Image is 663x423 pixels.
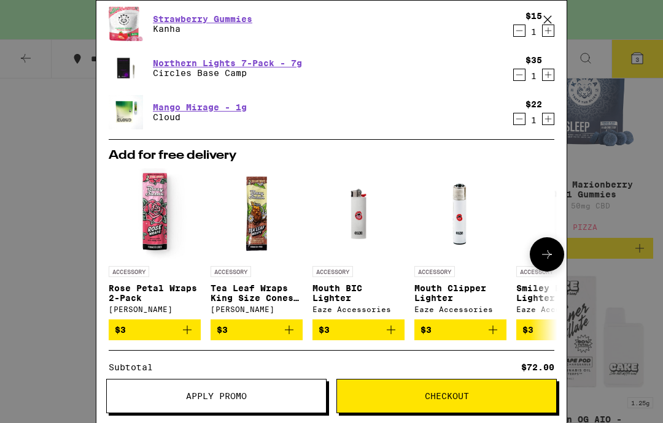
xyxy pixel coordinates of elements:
p: ACCESSORY [109,266,149,277]
button: Increment [542,113,554,125]
button: Add to bag [211,319,303,340]
p: Rose Petal Wraps 2-Pack [109,283,201,303]
div: $22 [525,99,542,109]
button: Add to bag [109,319,201,340]
a: Open page for Tea Leaf Wraps King Size Cones 2-Pack from Blazy Susan [211,168,303,319]
p: Mouth Clipper Lighter [414,283,506,303]
img: Eaze Accessories - Smiley BIC Lighter [527,168,598,260]
p: ACCESSORY [414,266,455,277]
span: Checkout [425,392,469,400]
a: Open page for Mouth BIC Lighter from Eaze Accessories [312,168,405,319]
span: $3 [217,325,228,335]
p: Mouth BIC Lighter [312,283,405,303]
a: Strawberry Gummies [153,14,252,24]
a: Open page for Rose Petal Wraps 2-Pack from Blazy Susan [109,168,201,319]
div: $35 [525,55,542,65]
p: Kanha [153,24,252,34]
img: Cloud - Mango Mirage - 1g [109,95,143,129]
button: Add to bag [516,319,608,340]
a: Open page for Mouth Clipper Lighter from Eaze Accessories [414,168,506,319]
button: Decrement [513,69,525,81]
img: Blazy Susan - Rose Petal Wraps 2-Pack [109,168,201,260]
button: Decrement [513,25,525,37]
button: Add to bag [312,319,405,340]
a: Open page for Smiley BIC Lighter from Eaze Accessories [516,168,608,319]
span: $3 [115,325,126,335]
button: Increment [542,69,554,81]
div: Subtotal [109,363,161,372]
a: Mango Mirage - 1g [153,102,247,112]
span: $3 [319,325,330,335]
div: [PERSON_NAME] [211,305,303,313]
button: Checkout [336,379,557,413]
p: ACCESSORY [211,266,251,277]
img: Blazy Susan - Tea Leaf Wraps King Size Cones 2-Pack [211,168,303,260]
img: Eaze Accessories - Mouth Clipper Lighter [414,168,506,260]
img: Kanha - Strawberry Gummies [109,6,143,42]
p: Cloud [153,112,247,122]
button: Apply Promo [106,379,327,413]
p: Smiley BIC Lighter [516,283,608,303]
div: 1 [525,27,542,37]
img: Circles Base Camp - Northern Lights 7-Pack - 7g [109,51,143,85]
span: $3 [522,325,533,335]
span: $3 [421,325,432,335]
div: 1 [525,115,542,125]
h2: Add for free delivery [109,150,554,162]
button: Add to bag [414,319,506,340]
div: Eaze Accessories [414,305,506,313]
img: Eaze Accessories - Mouth BIC Lighter [323,168,394,260]
div: Eaze Accessories [516,305,608,313]
div: $72.00 [521,363,554,372]
div: $15 [525,11,542,21]
p: Circles Base Camp [153,68,302,78]
div: 1 [525,71,542,81]
div: [PERSON_NAME] [109,305,201,313]
a: Northern Lights 7-Pack - 7g [153,58,302,68]
div: Eaze Accessories [312,305,405,313]
span: Apply Promo [186,392,247,400]
button: Decrement [513,113,525,125]
p: ACCESSORY [516,266,557,277]
p: ACCESSORY [312,266,353,277]
p: Tea Leaf Wraps King Size Cones 2-Pack [211,283,303,303]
